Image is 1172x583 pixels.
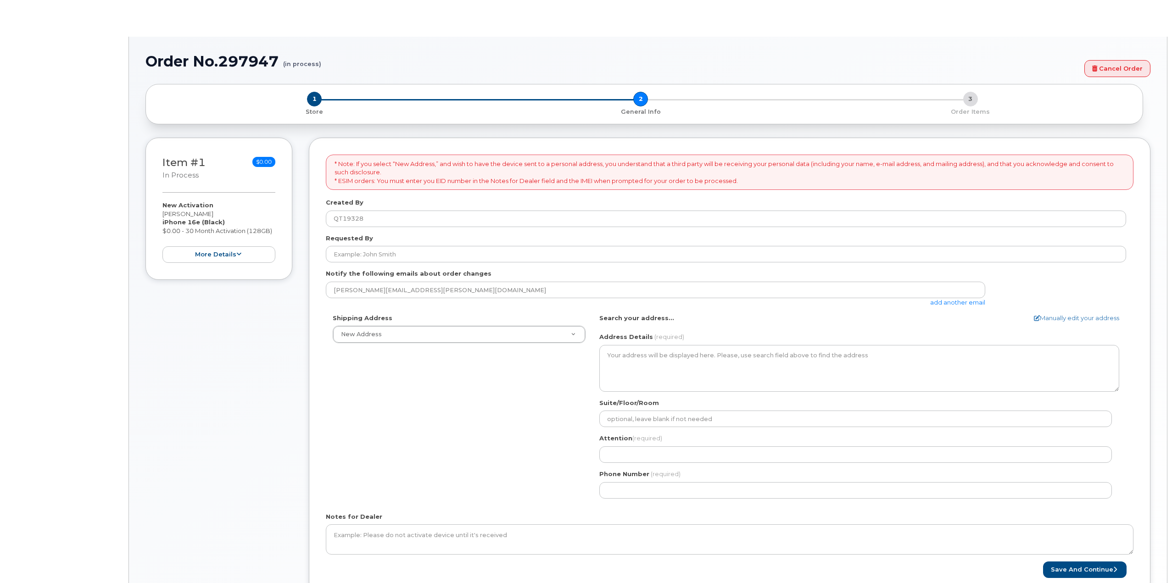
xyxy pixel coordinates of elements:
[341,331,382,338] span: New Address
[326,282,985,298] input: Example: john@appleseed.com
[599,314,674,322] label: Search your address...
[599,399,659,407] label: Suite/Floor/Room
[153,106,476,116] a: 1 Store
[252,157,275,167] span: $0.00
[157,108,472,116] p: Store
[333,314,392,322] label: Shipping Address
[162,201,275,263] div: [PERSON_NAME] $0.00 - 30 Month Activation (128GB)
[326,234,373,243] label: Requested By
[307,92,322,106] span: 1
[1084,60,1150,77] a: Cancel Order
[145,53,1080,69] h1: Order No.297947
[162,201,213,209] strong: New Activation
[283,53,321,67] small: (in process)
[326,269,491,278] label: Notify the following emails about order changes
[654,333,684,340] span: (required)
[162,157,206,180] h3: Item #1
[1034,314,1119,322] a: Manually edit your address
[599,333,653,341] label: Address Details
[326,512,382,521] label: Notes for Dealer
[326,198,363,207] label: Created By
[1043,561,1127,578] button: Save and Continue
[651,470,681,478] span: (required)
[599,411,1112,427] input: optional, leave blank if not needed
[326,246,1126,262] input: Example: John Smith
[599,470,649,478] label: Phone Number
[335,160,1125,185] p: * Note: If you select “New Address,” and wish to have the device sent to a personal address, you ...
[599,434,662,443] label: Attention
[162,246,275,263] button: more details
[162,218,225,226] strong: iPhone 16e (Black)
[930,299,985,306] a: add another email
[333,326,585,343] a: New Address
[162,171,199,179] small: in process
[632,434,662,442] span: (required)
